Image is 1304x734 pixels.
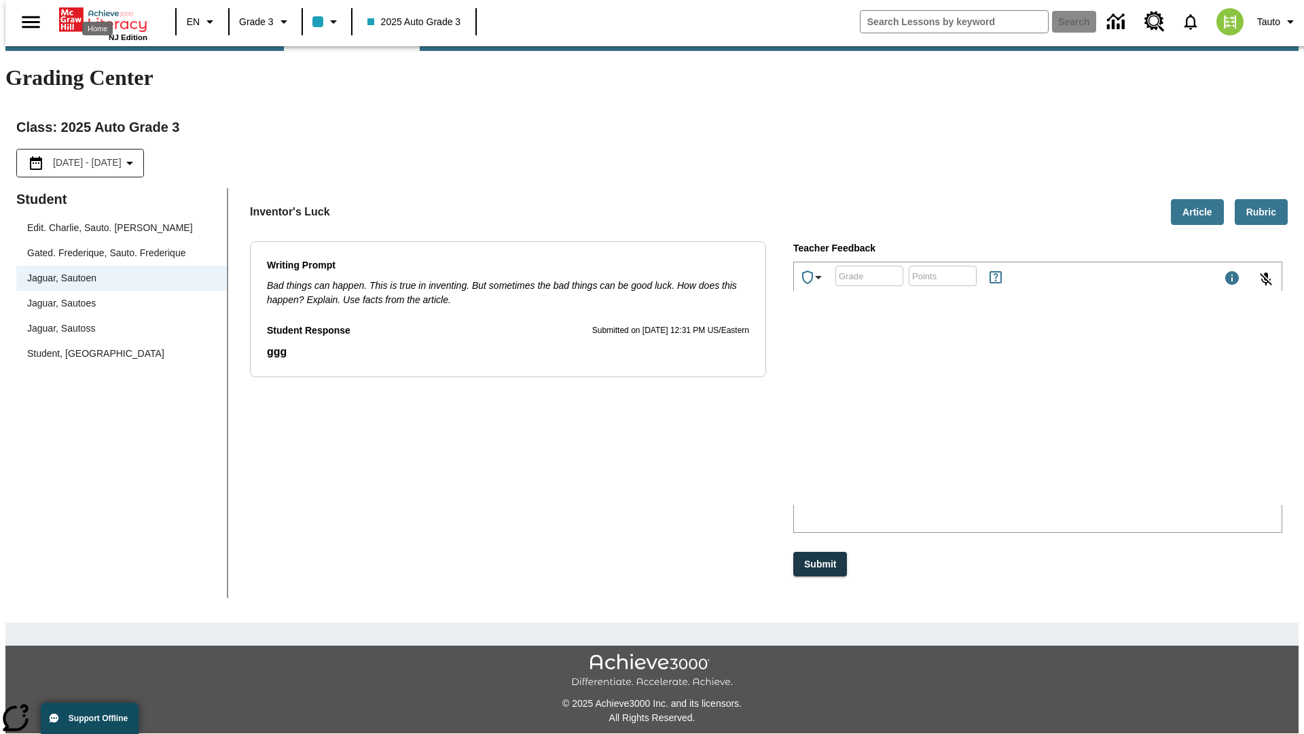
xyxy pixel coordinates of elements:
[250,204,330,220] p: Inventor's Luck
[16,241,227,266] div: Gated. Frederique, Sauto. Frederique
[794,264,832,291] button: Achievements
[1171,199,1224,226] button: Article, Will open in new tab
[307,10,347,34] button: Class color is light blue. Change class color
[11,2,51,42] button: Open side menu
[1224,270,1240,289] div: Maximum 1000 characters Press Escape to exit toolbar and use left and right arrow keys to access ...
[1257,15,1280,29] span: Tauto
[267,279,749,307] p: Bad things can happen. This is true in inventing. But sometimes the bad things can be good luck. ...
[41,703,139,734] button: Support Offline
[27,296,96,311] div: Jaguar, Sautoes
[267,324,350,338] p: Student Response
[592,324,749,338] p: Submitted on [DATE] 12:31 PM US/Eastern
[835,258,903,294] input: Grade: Letters, numbers, %, + and - are allowed.
[27,221,193,235] div: Edit. Charlie, Sauto. [PERSON_NAME]
[793,552,847,577] button: Submit
[5,697,1299,711] p: © 2025 Achieve3000 Inc. and its licensors.
[59,5,147,41] div: Home
[16,215,227,241] div: Edit. Charlie, Sauto. [PERSON_NAME]
[1216,8,1244,35] img: avatar image
[793,241,1282,256] p: Teacher Feedback
[571,654,733,688] img: Achieve3000 Differentiate Accelerate Achieve
[267,258,749,273] p: Writing Prompt
[239,15,274,29] span: Grade 3
[861,11,1048,33] input: search field
[109,33,147,41] span: NJ Edition
[5,11,198,23] body: Type your response here.
[27,271,96,285] div: Jaguar, Sautoen
[16,341,227,366] div: Student, [GEOGRAPHIC_DATA]
[27,347,164,361] div: Student, [GEOGRAPHIC_DATA]
[187,15,200,29] span: EN
[367,15,461,29] span: 2025 Auto Grade 3
[122,155,138,171] svg: Collapse Date Range Filter
[909,266,977,286] div: Points: Must be equal to or less than 25.
[16,266,227,291] div: Jaguar, Sautoen
[1208,4,1252,39] button: Select a new avatar
[82,22,113,35] div: Home
[16,291,227,316] div: Jaguar, Sautoes
[5,711,1299,725] p: All Rights Reserved.
[53,156,122,170] span: [DATE] - [DATE]
[59,6,147,33] a: Home
[5,65,1299,90] h1: Grading Center
[267,344,749,360] p: Student Response
[835,266,903,286] div: Grade: Letters, numbers, %, + and - are allowed.
[909,258,977,294] input: Points: Must be equal to or less than 25.
[22,155,138,171] button: Select the date range menu item
[1235,199,1288,226] button: Rubric, Will open in new tab
[69,714,128,723] span: Support Offline
[27,246,185,260] div: Gated. Frederique, Sauto. Frederique
[1099,3,1136,41] a: Data Center
[1136,3,1173,40] a: Resource Center, Will open in new tab
[982,264,1009,291] button: Rules for Earning Points and Achievements, Will open in new tab
[267,344,749,360] p: ggg
[16,188,227,210] p: Student
[181,10,224,34] button: Language: EN, Select a language
[1252,10,1304,34] button: Profile/Settings
[5,11,198,23] p: NlVTB
[27,321,95,336] div: Jaguar, Sautoss
[16,316,227,341] div: Jaguar, Sautoss
[1173,4,1208,39] a: Notifications
[16,116,1288,138] h2: Class : 2025 Auto Grade 3
[1250,263,1282,296] button: Click to activate and allow voice recognition
[234,10,297,34] button: Grade: Grade 3, Select a grade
